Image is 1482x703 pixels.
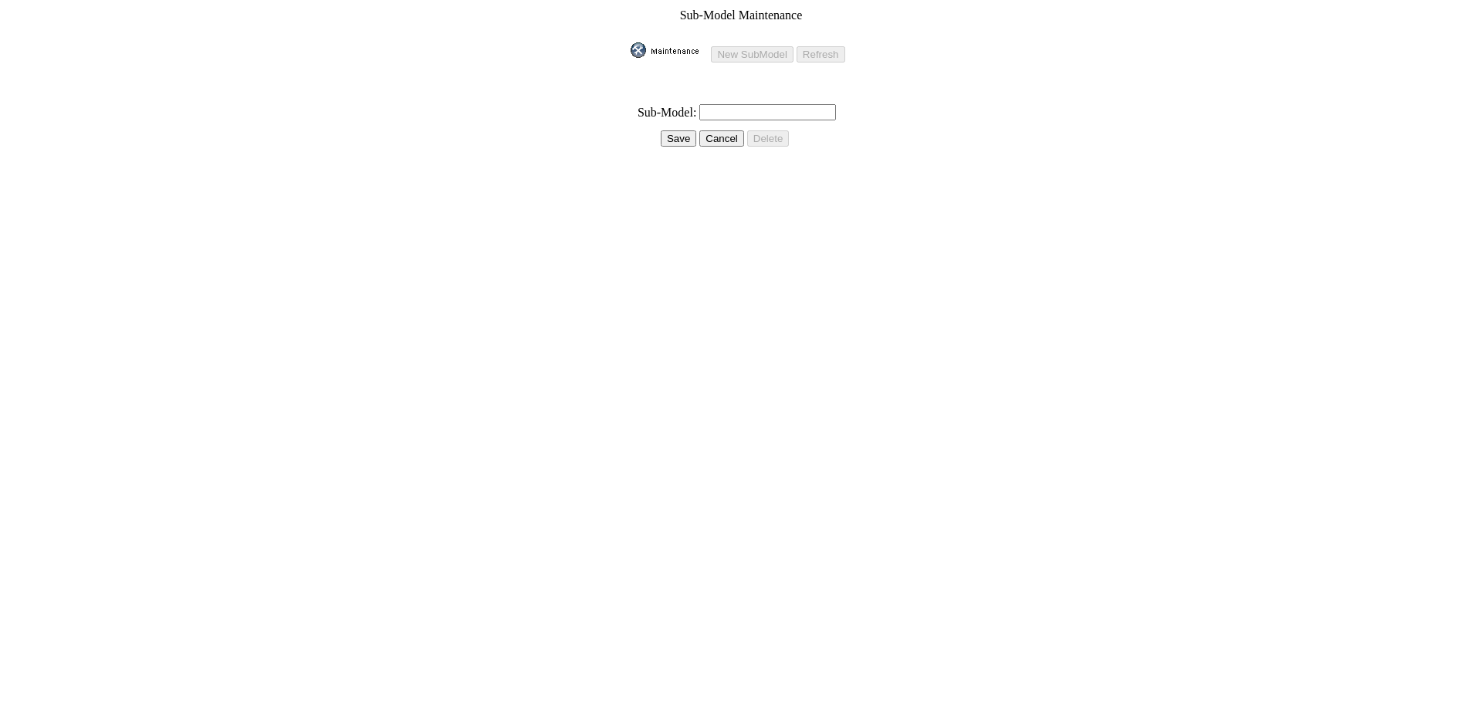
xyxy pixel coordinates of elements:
input: New SubModel [711,46,793,63]
input: Cancel [699,130,744,147]
td: Sub-Model Maintenance [630,8,851,23]
img: maint.gif [631,42,708,58]
input: Save [661,130,696,147]
td: Sub-Model: [630,103,697,121]
input: Be careful! Delete cannot be un-done! [747,130,790,147]
input: Refresh [797,46,845,63]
